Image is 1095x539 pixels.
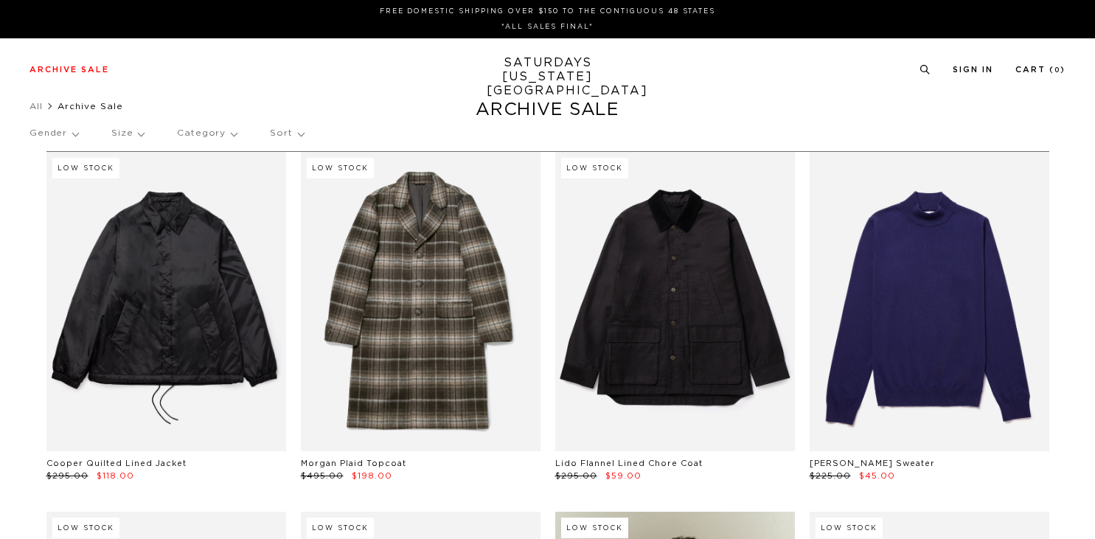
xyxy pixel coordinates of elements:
span: $59.00 [605,472,642,480]
a: Lido Flannel Lined Chore Coat [555,459,703,467]
div: Low Stock [307,518,374,538]
span: $45.00 [859,472,895,480]
div: Low Stock [561,518,628,538]
p: Gender [29,117,78,150]
a: Morgan Plaid Topcoat [301,459,406,467]
a: SATURDAYS[US_STATE][GEOGRAPHIC_DATA] [487,56,608,98]
span: $225.00 [810,472,851,480]
p: Category [177,117,237,150]
p: Sort [270,117,303,150]
p: *ALL SALES FINAL* [35,21,1060,32]
div: Low Stock [52,518,119,538]
span: $295.00 [555,472,597,480]
p: FREE DOMESTIC SHIPPING OVER $150 TO THE CONTIGUOUS 48 STATES [35,6,1060,17]
p: Size [111,117,144,150]
div: Low Stock [52,158,119,178]
span: $495.00 [301,472,344,480]
span: $198.00 [352,472,392,480]
div: Low Stock [816,518,883,538]
a: Archive Sale [29,66,109,74]
a: [PERSON_NAME] Sweater [810,459,935,467]
a: Cart (0) [1015,66,1066,74]
span: $295.00 [46,472,88,480]
a: Sign In [953,66,993,74]
a: All [29,102,43,111]
div: Low Stock [307,158,374,178]
small: 0 [1054,67,1060,74]
div: Low Stock [561,158,628,178]
span: $118.00 [97,472,134,480]
span: Archive Sale [58,102,123,111]
a: Cooper Quilted Lined Jacket [46,459,187,467]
